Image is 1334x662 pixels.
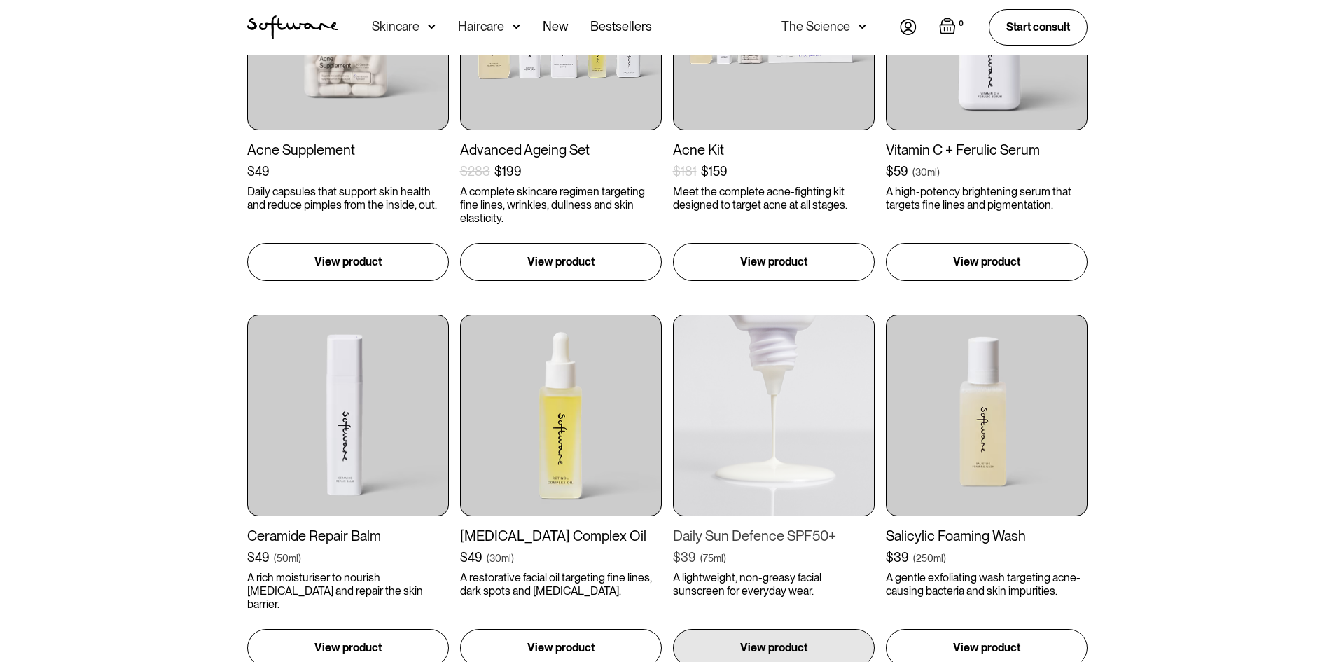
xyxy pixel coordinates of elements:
p: A lightweight, non-greasy facial sunscreen for everyday wear. [673,571,875,598]
div: Skincare [372,20,419,34]
div: 30ml [915,165,937,179]
div: ( [912,165,915,179]
div: ( [274,551,277,565]
div: 30ml [489,551,511,565]
p: View product [740,254,807,270]
div: 0 [956,18,966,30]
div: ) [723,551,726,565]
div: ) [511,551,514,565]
p: A restorative facial oil targeting fine lines, dark spots and [MEDICAL_DATA]. [460,571,662,598]
div: $59 [886,164,908,179]
p: A gentle exfoliating wash targeting acne-causing bacteria and skin impurities. [886,571,1088,598]
div: Vitamin C + Ferulic Serum [886,142,1088,158]
div: Daily Sun Defence SPF50+ [673,527,875,544]
p: A high-potency brightening serum that targets fine lines and pigmentation. [886,185,1088,212]
div: $49 [247,550,270,565]
div: $159 [701,164,728,179]
img: arrow down [513,20,520,34]
div: $39 [886,550,909,565]
p: View product [527,254,595,270]
img: Software Logo [247,15,338,39]
div: 75ml [703,551,723,565]
div: The Science [781,20,850,34]
div: 50ml [277,551,298,565]
div: Salicylic Foaming Wash [886,527,1088,544]
p: A complete skincare regimen targeting fine lines, wrinkles, dullness and skin elasticity. [460,185,662,226]
div: ) [298,551,301,565]
p: View product [314,640,382,656]
p: View product [953,254,1020,270]
p: View product [953,640,1020,656]
div: $49 [247,164,270,179]
p: Daily capsules that support skin health and reduce pimples from the inside, out. [247,185,449,212]
div: Acne Supplement [247,142,449,158]
p: View product [527,640,595,656]
img: arrow down [428,20,436,34]
div: $199 [494,164,522,179]
div: ( [487,551,489,565]
p: Meet the complete acne-fighting kit designed to target acne at all stages. [673,185,875,212]
a: Start consult [989,9,1088,45]
div: Haircare [458,20,504,34]
p: View product [740,640,807,656]
div: Acne Kit [673,142,875,158]
div: $283 [460,164,490,179]
div: Ceramide Repair Balm [247,527,449,544]
div: $49 [460,550,482,565]
div: ( [700,551,703,565]
div: ) [943,551,946,565]
p: View product [314,254,382,270]
div: Advanced Ageing Set [460,142,662,158]
div: [MEDICAL_DATA] Complex Oil [460,527,662,544]
div: $39 [673,550,696,565]
img: arrow down [859,20,866,34]
div: ( [913,551,916,565]
a: home [247,15,338,39]
div: $181 [673,164,697,179]
div: 250ml [916,551,943,565]
a: Open empty cart [939,18,966,37]
p: A rich moisturiser to nourish [MEDICAL_DATA] and repair the skin barrier. [247,571,449,612]
div: ) [937,165,940,179]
